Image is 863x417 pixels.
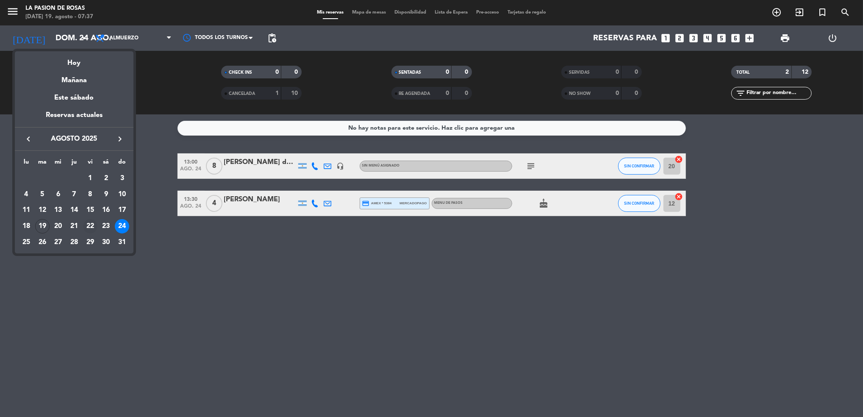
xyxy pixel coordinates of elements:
td: 6 de agosto de 2025 [50,186,66,203]
td: 17 de agosto de 2025 [114,202,130,218]
td: 22 de agosto de 2025 [82,218,98,234]
td: 21 de agosto de 2025 [66,218,82,234]
div: 19 [35,219,50,234]
td: 13 de agosto de 2025 [50,202,66,218]
div: 4 [19,187,33,202]
td: 12 de agosto de 2025 [34,202,50,218]
div: 13 [51,203,65,217]
div: Hoy [15,51,133,69]
div: 7 [67,187,81,202]
div: 2 [99,171,113,186]
td: 5 de agosto de 2025 [34,186,50,203]
div: 20 [51,219,65,234]
div: 26 [35,235,50,250]
td: 10 de agosto de 2025 [114,186,130,203]
th: martes [34,157,50,170]
div: 16 [99,203,113,217]
div: 6 [51,187,65,202]
div: 11 [19,203,33,217]
td: 20 de agosto de 2025 [50,218,66,234]
div: 31 [115,235,129,250]
th: sábado [98,157,114,170]
div: 9 [99,187,113,202]
td: 28 de agosto de 2025 [66,234,82,250]
button: keyboard_arrow_left [21,133,36,145]
div: 17 [115,203,129,217]
td: 15 de agosto de 2025 [82,202,98,218]
i: keyboard_arrow_left [23,134,33,144]
th: miércoles [50,157,66,170]
span: agosto 2025 [36,133,112,145]
div: 22 [83,219,97,234]
th: viernes [82,157,98,170]
div: 23 [99,219,113,234]
td: 3 de agosto de 2025 [114,170,130,186]
td: 27 de agosto de 2025 [50,234,66,250]
td: 30 de agosto de 2025 [98,234,114,250]
td: 11 de agosto de 2025 [18,202,34,218]
div: Este sábado [15,86,133,110]
div: 21 [67,219,81,234]
td: 19 de agosto de 2025 [34,218,50,234]
div: 29 [83,235,97,250]
td: 7 de agosto de 2025 [66,186,82,203]
td: 2 de agosto de 2025 [98,170,114,186]
i: keyboard_arrow_right [115,134,125,144]
td: 16 de agosto de 2025 [98,202,114,218]
div: Reservas actuales [15,110,133,127]
div: 28 [67,235,81,250]
td: 14 de agosto de 2025 [66,202,82,218]
div: 12 [35,203,50,217]
td: 8 de agosto de 2025 [82,186,98,203]
button: keyboard_arrow_right [112,133,128,145]
td: 4 de agosto de 2025 [18,186,34,203]
td: 23 de agosto de 2025 [98,218,114,234]
div: 25 [19,235,33,250]
div: 5 [35,187,50,202]
td: 1 de agosto de 2025 [82,170,98,186]
div: 30 [99,235,113,250]
div: 15 [83,203,97,217]
div: 10 [115,187,129,202]
div: 1 [83,171,97,186]
td: AGO. [18,170,82,186]
div: 8 [83,187,97,202]
th: domingo [114,157,130,170]
div: 3 [115,171,129,186]
td: 29 de agosto de 2025 [82,234,98,250]
td: 9 de agosto de 2025 [98,186,114,203]
td: 24 de agosto de 2025 [114,218,130,234]
div: 18 [19,219,33,234]
div: Mañana [15,69,133,86]
td: 25 de agosto de 2025 [18,234,34,250]
th: lunes [18,157,34,170]
th: jueves [66,157,82,170]
td: 18 de agosto de 2025 [18,218,34,234]
div: 27 [51,235,65,250]
div: 14 [67,203,81,217]
td: 26 de agosto de 2025 [34,234,50,250]
td: 31 de agosto de 2025 [114,234,130,250]
div: 24 [115,219,129,234]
